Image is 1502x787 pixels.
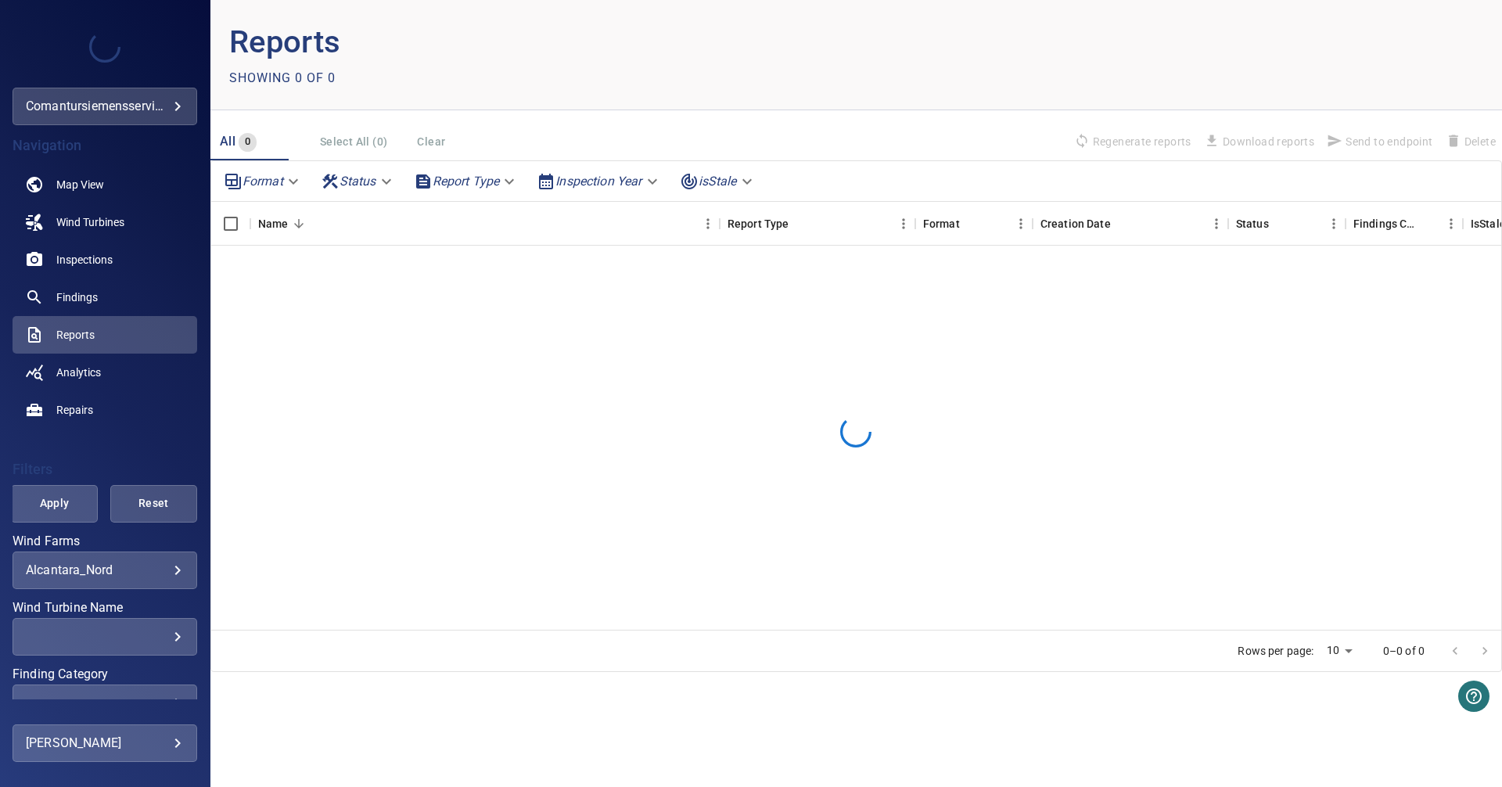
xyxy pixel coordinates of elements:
[915,202,1033,246] div: Format
[13,462,197,477] h4: Filters
[1033,202,1228,246] div: Creation Date
[530,167,667,195] div: Inspection Year
[1040,202,1111,246] div: Creation Date
[674,167,762,195] div: isStale
[13,166,197,203] a: map noActive
[250,202,720,246] div: Name
[1228,202,1346,246] div: Status
[1439,212,1463,235] button: Menu
[13,685,197,722] div: Finding Category
[13,88,197,125] div: comantursiemensserviceitaly
[13,354,197,391] a: analytics noActive
[110,485,197,523] button: Reset
[720,202,915,246] div: Report Type
[220,134,235,149] span: All
[1238,643,1313,659] p: Rows per page:
[699,174,737,189] em: isStale
[314,167,401,195] div: Status
[789,213,810,235] button: Sort
[960,213,982,235] button: Sort
[1353,202,1418,246] div: Findings Count
[56,252,113,268] span: Inspections
[56,327,95,343] span: Reports
[13,391,197,429] a: repairs noActive
[13,668,197,681] label: Finding Category
[13,535,197,548] label: Wind Farms
[13,316,197,354] a: reports active
[11,485,98,523] button: Apply
[13,241,197,279] a: inspections noActive
[892,212,915,235] button: Menu
[288,213,310,235] button: Sort
[1236,202,1269,246] div: Status
[696,212,720,235] button: Menu
[433,174,500,189] em: Report Type
[1205,212,1228,235] button: Menu
[258,202,289,246] div: Name
[26,731,184,756] div: [PERSON_NAME]
[408,167,525,195] div: Report Type
[1346,202,1463,246] div: Findings Count
[13,618,197,656] div: Wind Turbine Name
[1009,212,1033,235] button: Menu
[26,562,184,577] div: Alcantara_Nord
[239,133,257,151] span: 0
[1269,213,1291,235] button: Sort
[56,289,98,305] span: Findings
[1418,213,1439,235] button: Sort
[229,19,857,66] p: Reports
[130,494,178,513] span: Reset
[56,365,101,380] span: Analytics
[13,552,197,589] div: Wind Farms
[13,203,197,241] a: windturbines noActive
[217,167,308,195] div: Format
[229,69,336,88] p: Showing 0 of 0
[26,94,184,119] div: comantursiemensserviceitaly
[1322,212,1346,235] button: Menu
[923,202,960,246] div: Format
[1440,638,1500,663] nav: pagination navigation
[340,174,376,189] em: Status
[555,174,641,189] em: Inspection Year
[31,494,78,513] span: Apply
[56,402,93,418] span: Repairs
[1383,643,1425,659] p: 0–0 of 0
[56,214,124,230] span: Wind Turbines
[728,202,789,246] div: Report Type
[1321,639,1358,662] div: 10
[56,177,104,192] span: Map View
[1111,213,1133,235] button: Sort
[243,174,283,189] em: Format
[13,602,197,614] label: Wind Turbine Name
[13,138,197,153] h4: Navigation
[13,279,197,316] a: findings noActive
